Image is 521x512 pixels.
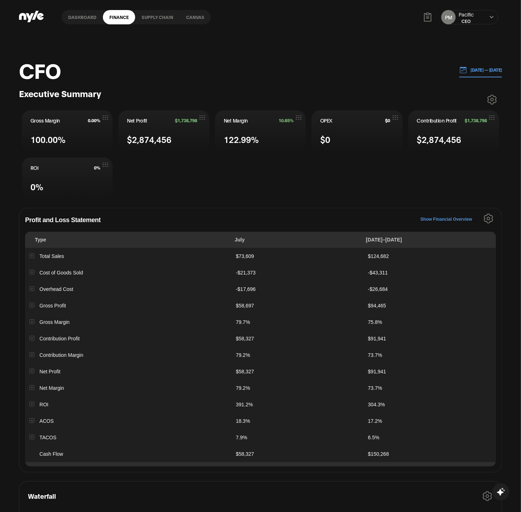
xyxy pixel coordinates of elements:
h3: Executive Summary [19,88,101,99]
th: July [230,232,361,248]
td: $58,327 [232,446,364,462]
a: Dashboard [62,10,103,24]
td: -$17,696 [232,281,364,297]
button: Expand row [29,402,34,406]
td: $91,941 [364,330,496,347]
td: $94,465 [364,297,496,314]
td: 75.8% [364,314,496,330]
span: $1,738,798 [175,118,197,123]
span: $0 [385,118,390,123]
button: Show Financial Overview [421,214,472,225]
div: CEO [459,18,474,24]
span: 0% [30,180,43,193]
button: ROI0%0% [22,158,113,199]
td: Contribution Profit [25,330,232,347]
td: $58,327 [232,363,364,380]
span: Net Profit [127,117,147,124]
button: Expand row [29,369,34,373]
td: 7.9% [232,429,364,446]
td: 73.7% [364,347,496,363]
td: 391.2% [232,396,364,413]
span: 10.65% [279,118,294,123]
span: $2,874,456 [127,133,171,145]
span: 100.00% [30,133,66,145]
span: 122.99% [224,133,259,145]
div: Pacific [459,11,474,18]
button: Expand row [29,385,34,390]
td: ROI [25,396,232,413]
button: Gross Margin0.00%100.00% [22,110,113,152]
a: finance [103,10,135,24]
td: Total Sales [25,248,232,264]
button: Settings [484,214,493,225]
h2: Waterfall [28,491,56,501]
button: Contribution Profit$1,738,798$2,874,456 [408,110,499,152]
td: TACOS [25,429,232,446]
button: Expand row [29,303,34,307]
td: Cash Flow [25,446,232,462]
td: $73,609 [232,248,364,264]
td: Net Margin [25,380,232,396]
td: Net Profit [25,363,232,380]
button: Expand row [29,336,34,340]
td: $58,697 [232,297,364,314]
td: $58,327 [232,330,364,347]
button: PacificCEO [459,11,474,24]
td: $124,682 [364,248,496,264]
td: 79.7% [232,314,364,330]
h2: Profit and Loss Statement [25,214,496,232]
td: Contribution Margin [25,347,232,363]
td: 73.7% [364,380,496,396]
span: OPEX [320,117,332,124]
button: OPEX$0$0 [312,110,402,152]
td: -$21,373 [232,264,364,281]
th: [DATE]–[DATE] [362,232,493,248]
td: Overhead Cost [25,281,232,297]
th: Type [25,232,230,248]
h1: CFO [19,59,61,81]
td: 18.3% [232,413,364,429]
td: -$43,311 [364,264,496,281]
span: Net Margin [224,117,248,124]
button: PM [441,10,456,24]
button: [DATE] — [DATE] [459,63,502,77]
button: Expand row [29,286,34,291]
button: Expand row [29,435,34,439]
td: 79.2% [232,347,364,363]
button: Expand row [29,270,34,274]
button: Net Margin10.65%122.99% [215,110,306,152]
button: Expand row [29,418,34,423]
span: $1,738,798 [465,118,487,123]
button: Expand row [29,352,34,357]
span: 0.00% [88,118,100,123]
span: Gross Margin [30,117,60,124]
span: Contribution Profit [417,117,457,124]
button: Expand row [29,319,34,324]
td: -$26,684 [364,281,496,297]
td: 6.5% [364,429,496,446]
td: $91,941 [364,363,496,380]
td: Gross Profit [25,297,232,314]
span: $0 [320,133,330,145]
p: [DATE] — [DATE] [467,67,502,73]
span: ROI [30,164,39,171]
td: 79.2% [232,380,364,396]
td: ACOS [25,413,232,429]
span: $2,874,456 [417,133,461,145]
a: Canvas [180,10,211,24]
img: 01.01.24 — 07.01.24 [459,66,467,74]
td: Gross Margin [25,314,232,330]
button: Net Profit$1,738,798$2,874,456 [118,110,209,152]
td: 17.2% [364,413,496,429]
td: 304.3% [364,396,496,413]
span: 0% [94,165,100,170]
button: Expand row [29,253,34,258]
a: Supply chain [135,10,180,24]
td: $150,268 [364,446,496,462]
td: Cost of Goods Sold [25,264,232,281]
